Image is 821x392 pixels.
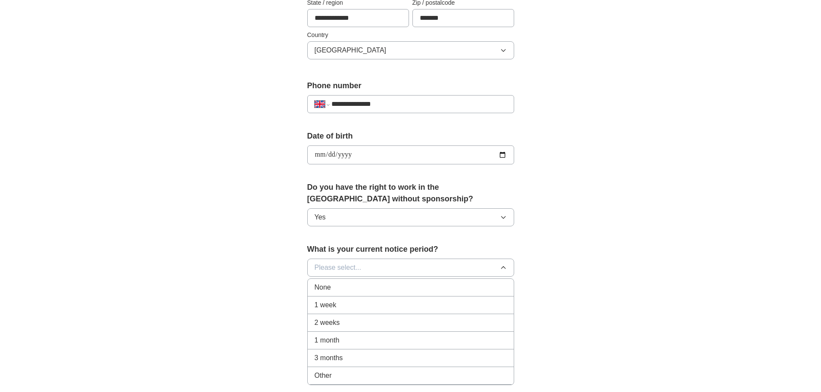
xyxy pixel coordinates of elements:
[307,80,514,92] label: Phone number
[315,45,387,56] span: [GEOGRAPHIC_DATA]
[315,282,331,293] span: None
[307,208,514,226] button: Yes
[315,300,337,310] span: 1 week
[315,370,332,381] span: Other
[315,353,343,363] span: 3 months
[307,41,514,59] button: [GEOGRAPHIC_DATA]
[307,244,514,255] label: What is your current notice period?
[315,262,362,273] span: Please select...
[307,259,514,277] button: Please select...
[315,335,340,346] span: 1 month
[307,130,514,142] label: Date of birth
[307,182,514,205] label: Do you have the right to work in the [GEOGRAPHIC_DATA] without sponsorship?
[307,31,514,40] label: Country
[315,212,326,222] span: Yes
[315,318,340,328] span: 2 weeks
